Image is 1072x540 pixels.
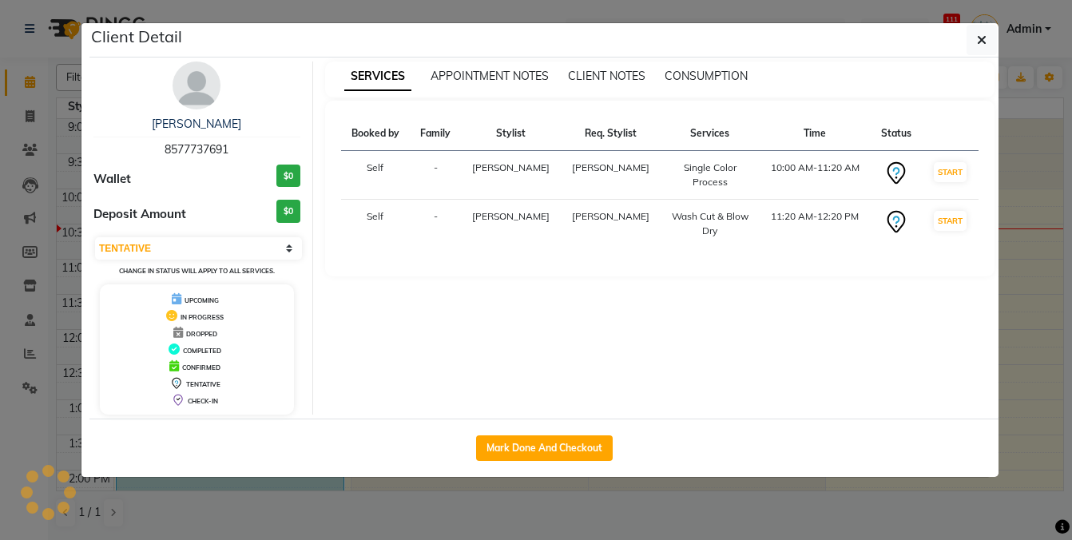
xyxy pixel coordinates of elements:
td: Self [341,151,411,200]
span: SERVICES [344,62,411,91]
img: avatar [173,62,220,109]
button: START [934,162,967,182]
div: Wash Cut & Blow Dry [670,209,750,238]
span: CONSUMPTION [665,69,748,83]
span: [PERSON_NAME] [572,210,649,222]
th: Req. Stylist [561,117,661,151]
span: UPCOMING [185,296,219,304]
span: APPOINTMENT NOTES [431,69,549,83]
span: CONFIRMED [182,363,220,371]
th: Family [410,117,461,151]
td: - [410,200,461,248]
th: Booked by [341,117,411,151]
span: [PERSON_NAME] [572,161,649,173]
td: - [410,151,461,200]
td: 11:20 AM-12:20 PM [760,200,871,248]
h5: Client Detail [91,25,182,49]
td: 10:00 AM-11:20 AM [760,151,871,200]
span: [PERSON_NAME] [472,161,550,173]
a: [PERSON_NAME] [152,117,241,131]
span: CHECK-IN [188,397,218,405]
h3: $0 [276,200,300,223]
span: 8577737691 [165,142,228,157]
span: IN PROGRESS [181,313,224,321]
td: Self [341,200,411,248]
small: Change in status will apply to all services. [119,267,275,275]
span: DROPPED [186,330,217,338]
span: COMPLETED [183,347,221,355]
span: TENTATIVE [186,380,220,388]
span: Deposit Amount [93,205,186,224]
th: Services [661,117,760,151]
button: Mark Done And Checkout [476,435,613,461]
h3: $0 [276,165,300,188]
span: Wallet [93,170,131,189]
span: [PERSON_NAME] [472,210,550,222]
div: Single Color Process [670,161,750,189]
th: Stylist [461,117,561,151]
th: Time [760,117,871,151]
span: CLIENT NOTES [568,69,645,83]
button: START [934,211,967,231]
th: Status [871,117,922,151]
